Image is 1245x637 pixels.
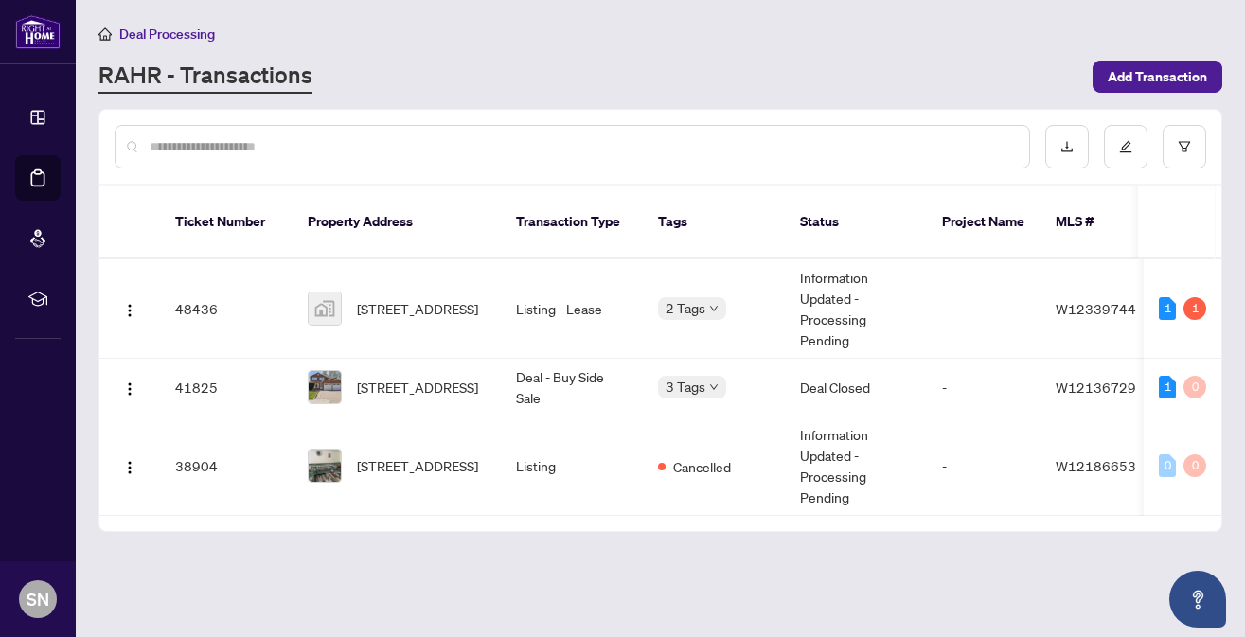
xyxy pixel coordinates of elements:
th: Ticket Number [160,186,293,259]
th: Project Name [927,186,1040,259]
span: home [98,27,112,41]
span: Cancelled [673,456,731,477]
span: Add Transaction [1108,62,1207,92]
div: 1 [1159,376,1176,398]
td: Deal Closed [785,359,927,416]
td: - [927,416,1040,516]
img: Logo [122,460,137,475]
img: thumbnail-img [309,450,341,482]
span: W12186653 [1056,457,1136,474]
span: [STREET_ADDRESS] [357,455,478,476]
button: Logo [115,293,145,324]
span: SN [27,586,49,612]
img: Logo [122,381,137,397]
th: MLS # [1040,186,1154,259]
th: Property Address [293,186,501,259]
td: Information Updated - Processing Pending [785,259,927,359]
span: down [709,304,719,313]
th: Transaction Type [501,186,643,259]
td: Information Updated - Processing Pending [785,416,927,516]
button: Add Transaction [1093,61,1222,93]
span: edit [1119,140,1132,153]
a: RAHR - Transactions [98,60,312,94]
button: filter [1163,125,1206,168]
td: 38904 [160,416,293,516]
span: Deal Processing [119,26,215,43]
img: thumbnail-img [309,371,341,403]
button: edit [1104,125,1147,168]
td: 41825 [160,359,293,416]
button: Logo [115,451,145,481]
div: 1 [1183,297,1206,320]
img: logo [15,14,61,49]
td: Deal - Buy Side Sale [501,359,643,416]
td: Listing [501,416,643,516]
span: 3 Tags [666,376,705,398]
img: Logo [122,303,137,318]
th: Tags [643,186,785,259]
span: W12136729 [1056,379,1136,396]
div: 0 [1183,454,1206,477]
td: 48436 [160,259,293,359]
span: filter [1178,140,1191,153]
span: 2 Tags [666,297,705,319]
span: download [1060,140,1074,153]
th: Status [785,186,927,259]
div: 0 [1159,454,1176,477]
td: - [927,359,1040,416]
button: Open asap [1169,571,1226,628]
div: 1 [1159,297,1176,320]
div: 0 [1183,376,1206,398]
td: Listing - Lease [501,259,643,359]
td: - [927,259,1040,359]
span: down [709,382,719,392]
span: [STREET_ADDRESS] [357,298,478,319]
span: W12339744 [1056,300,1136,317]
button: Logo [115,372,145,402]
span: [STREET_ADDRESS] [357,377,478,398]
img: thumbnail-img [309,292,341,325]
button: download [1045,125,1089,168]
